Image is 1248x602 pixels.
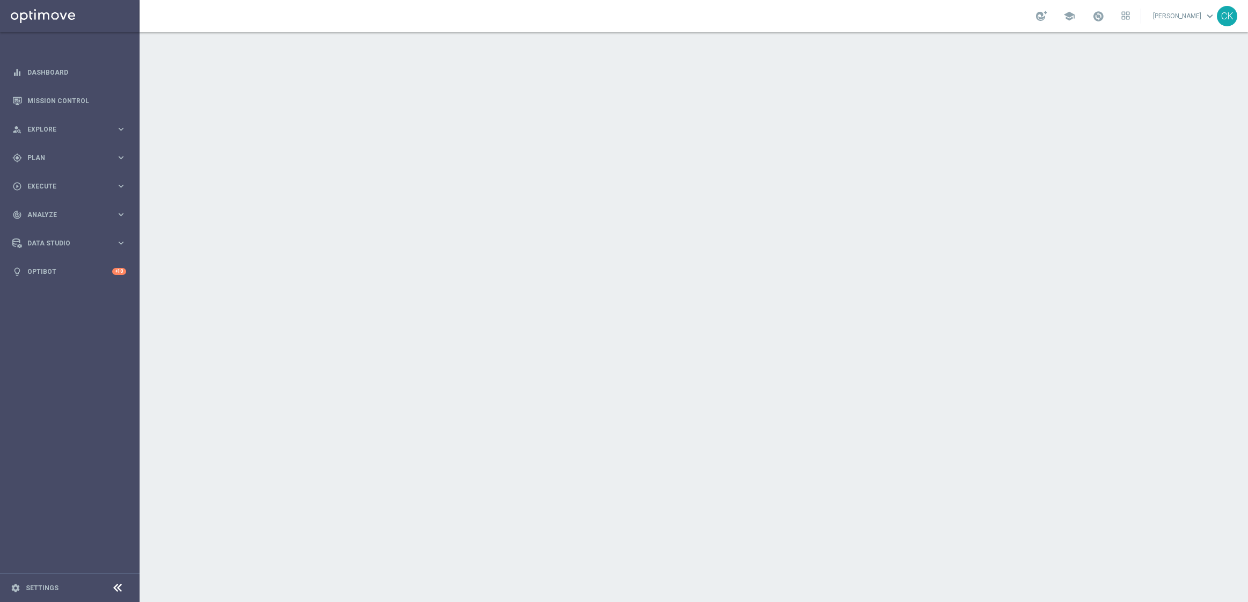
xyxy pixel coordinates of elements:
[12,239,127,248] button: Data Studio keyboard_arrow_right
[27,155,116,161] span: Plan
[12,58,126,86] div: Dashboard
[27,86,126,115] a: Mission Control
[27,257,112,286] a: Optibot
[27,240,116,246] span: Data Studio
[1204,10,1216,22] span: keyboard_arrow_down
[12,86,126,115] div: Mission Control
[12,210,22,220] i: track_changes
[1217,6,1237,26] div: CK
[12,182,127,191] button: play_circle_outline Execute keyboard_arrow_right
[27,126,116,133] span: Explore
[116,181,126,191] i: keyboard_arrow_right
[12,182,22,191] i: play_circle_outline
[12,125,116,134] div: Explore
[1063,10,1075,22] span: school
[12,210,116,220] div: Analyze
[12,125,22,134] i: person_search
[12,68,127,77] button: equalizer Dashboard
[12,267,127,276] button: lightbulb Optibot +10
[26,585,59,591] a: Settings
[12,68,22,77] i: equalizer
[12,211,127,219] button: track_changes Analyze keyboard_arrow_right
[12,97,127,105] button: Mission Control
[116,153,126,163] i: keyboard_arrow_right
[112,268,126,275] div: +10
[12,154,127,162] button: gps_fixed Plan keyboard_arrow_right
[12,238,116,248] div: Data Studio
[116,124,126,134] i: keyboard_arrow_right
[12,153,22,163] i: gps_fixed
[1152,8,1217,24] a: [PERSON_NAME]keyboard_arrow_down
[116,238,126,248] i: keyboard_arrow_right
[27,212,116,218] span: Analyze
[12,257,126,286] div: Optibot
[12,153,116,163] div: Plan
[27,58,126,86] a: Dashboard
[12,267,22,277] i: lightbulb
[12,125,127,134] button: person_search Explore keyboard_arrow_right
[116,209,126,220] i: keyboard_arrow_right
[11,583,20,593] i: settings
[27,183,116,190] span: Execute
[12,182,116,191] div: Execute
